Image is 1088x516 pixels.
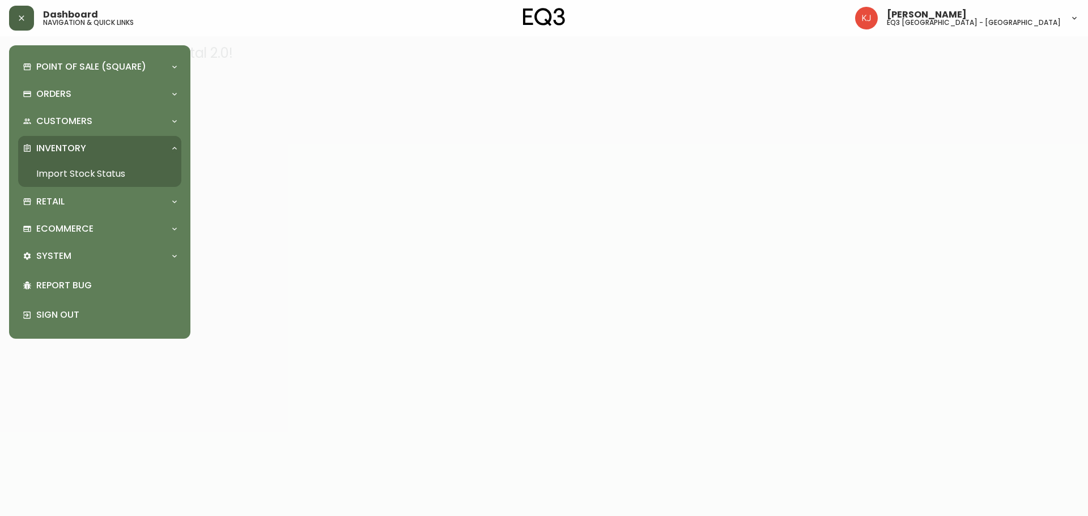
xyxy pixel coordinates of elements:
p: Sign Out [36,309,177,321]
div: Ecommerce [18,216,181,241]
img: logo [523,8,565,26]
a: Import Stock Status [18,161,181,187]
p: Retail [36,195,65,208]
div: Point of Sale (Square) [18,54,181,79]
p: Report Bug [36,279,177,292]
h5: navigation & quick links [43,19,134,26]
div: Report Bug [18,271,181,300]
p: Point of Sale (Square) [36,61,146,73]
div: Retail [18,189,181,214]
h5: eq3 [GEOGRAPHIC_DATA] - [GEOGRAPHIC_DATA] [887,19,1061,26]
img: 24a625d34e264d2520941288c4a55f8e [855,7,878,29]
div: Inventory [18,136,181,161]
p: System [36,250,71,262]
p: Orders [36,88,71,100]
div: Sign Out [18,300,181,330]
div: Orders [18,82,181,106]
span: Dashboard [43,10,98,19]
p: Inventory [36,142,86,155]
span: [PERSON_NAME] [887,10,967,19]
div: System [18,244,181,268]
p: Ecommerce [36,223,93,235]
div: Customers [18,109,181,134]
p: Customers [36,115,92,127]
